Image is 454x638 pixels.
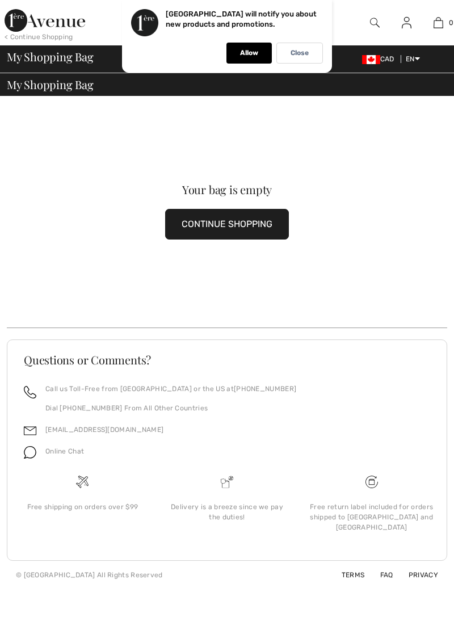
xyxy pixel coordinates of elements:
[5,9,85,32] img: 1ère Avenue
[365,476,378,488] img: Free shipping on orders over $99
[221,476,233,488] img: Delivery is a breeze since we pay the duties!
[24,446,36,459] img: chat
[328,571,365,579] a: Terms
[29,184,425,195] div: Your bag is empty
[45,384,296,394] p: Call us Toll-Free from [GEOGRAPHIC_DATA] or the US at
[7,51,94,62] span: My Shopping Bag
[166,10,317,28] p: [GEOGRAPHIC_DATA] will notify you about new products and promotions.
[16,570,163,580] div: © [GEOGRAPHIC_DATA] All Rights Reserved
[402,16,411,30] img: My Info
[449,18,453,28] span: 0
[5,32,73,42] div: < Continue Shopping
[45,426,163,434] a: [EMAIL_ADDRESS][DOMAIN_NAME]
[393,16,421,30] a: Sign In
[362,55,380,64] img: Canadian Dollar
[367,571,393,579] a: FAQ
[24,354,430,366] h3: Questions or Comments?
[240,49,258,57] p: Allow
[24,386,36,398] img: call
[406,55,420,63] span: EN
[291,49,309,57] p: Close
[234,385,296,393] a: [PHONE_NUMBER]
[423,16,453,30] a: 0
[7,79,94,90] span: My Shopping Bag
[45,403,296,413] p: Dial [PHONE_NUMBER] From All Other Countries
[76,476,89,488] img: Free shipping on orders over $99
[164,502,291,522] div: Delivery is a breeze since we pay the duties!
[362,55,399,63] span: CAD
[370,16,380,30] img: search the website
[434,16,443,30] img: My Bag
[395,571,438,579] a: Privacy
[165,209,289,240] button: CONTINUE SHOPPING
[45,447,84,455] span: Online Chat
[24,425,36,437] img: email
[308,502,435,532] div: Free return label included for orders shipped to [GEOGRAPHIC_DATA] and [GEOGRAPHIC_DATA]
[19,502,146,512] div: Free shipping on orders over $99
